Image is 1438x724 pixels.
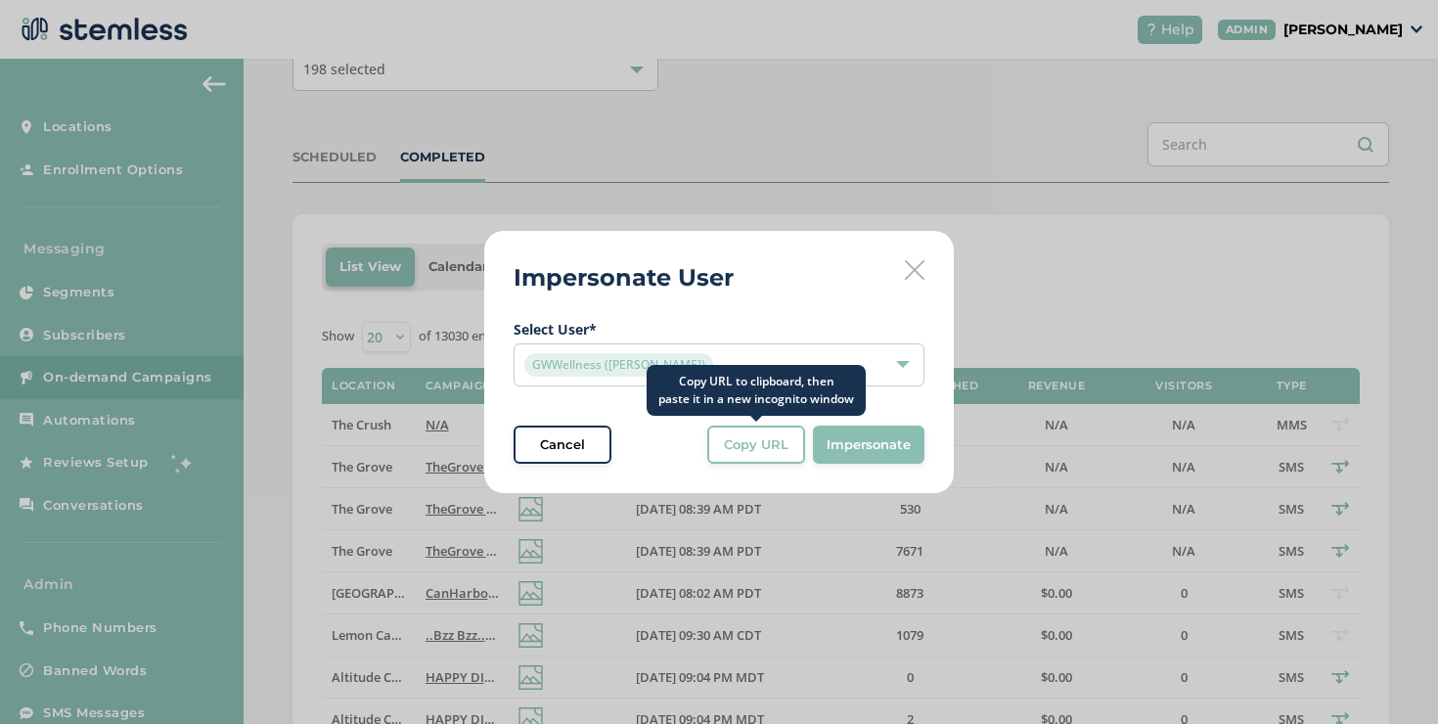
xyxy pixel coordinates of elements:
span: Cancel [540,435,585,455]
button: Cancel [514,426,611,465]
button: Impersonate [813,426,924,465]
span: Impersonate [827,435,911,455]
div: Copy URL to clipboard, then paste it in a new incognito window [647,365,866,416]
iframe: Chat Widget [1340,630,1438,724]
span: GWWellness ([PERSON_NAME]) [524,353,713,377]
label: Select User [514,319,924,339]
button: Copy URL [707,426,805,465]
span: Copy URL [724,435,788,455]
h2: Impersonate User [514,260,734,295]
